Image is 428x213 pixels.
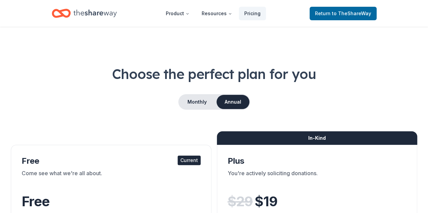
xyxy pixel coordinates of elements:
[228,156,407,166] div: Plus
[179,95,215,109] button: Monthly
[160,5,266,21] nav: Main
[11,64,417,83] h1: Choose the perfect plan for you
[196,7,238,20] button: Resources
[310,7,377,20] a: Returnto TheShareWay
[217,95,249,109] button: Annual
[22,156,201,166] div: Free
[178,156,201,165] div: Current
[52,5,117,21] a: Home
[22,193,49,210] span: Free
[255,192,277,211] span: $ 19
[239,7,266,20] a: Pricing
[217,131,418,145] div: In-Kind
[22,169,201,188] div: Come see what we're all about.
[332,10,371,16] span: to TheShareWay
[315,9,371,18] span: Return
[228,169,407,188] div: You're actively soliciting donations.
[160,7,195,20] button: Product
